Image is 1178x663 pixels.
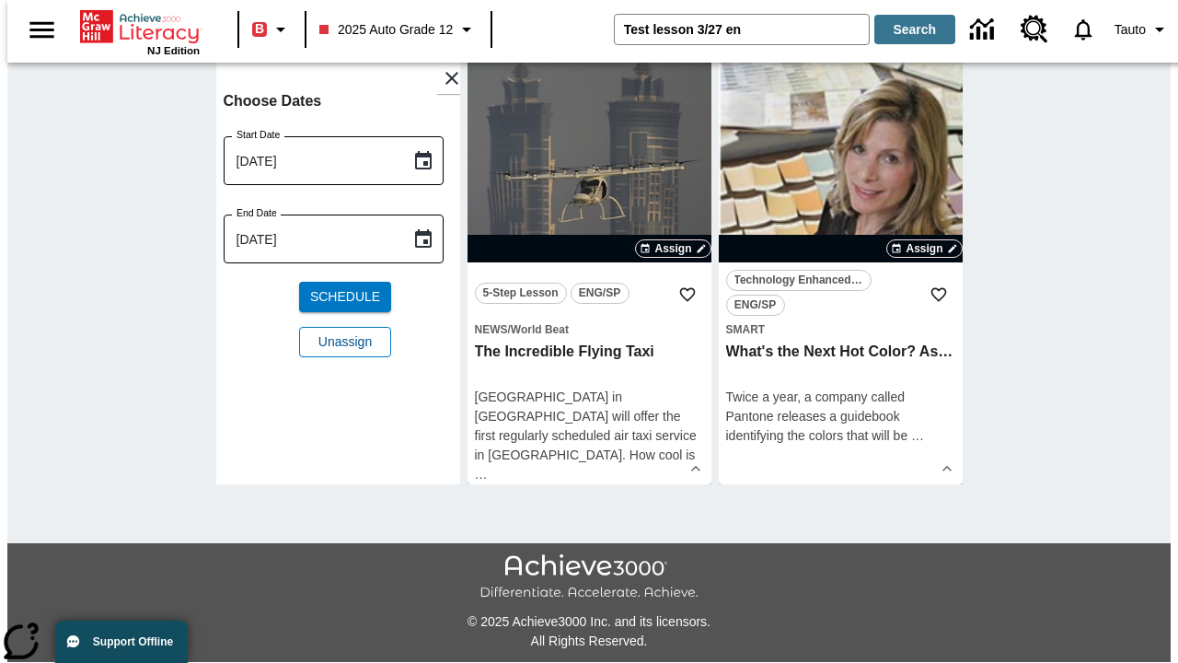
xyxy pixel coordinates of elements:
[922,278,955,311] button: Add to Favorites
[886,239,962,258] button: Assign Choose Dates
[7,632,1171,651] p: All Rights Reserved.
[671,278,704,311] button: Add to Favorites
[726,295,785,316] button: ENG/SP
[436,63,468,94] button: Close
[483,284,559,303] span: 5-Step Lesson
[682,455,710,483] button: Show Details
[511,323,569,336] span: World Beat
[224,88,468,114] h6: Choose Dates
[15,3,69,57] button: Open side menu
[310,287,380,307] span: Schedule
[475,323,508,336] span: News
[224,88,468,372] div: Choose date
[726,270,872,291] button: Technology Enhanced Item
[579,284,620,303] span: ENG/SP
[959,5,1010,55] a: Data Center
[475,283,567,304] button: 5-Step Lesson
[237,206,277,220] label: End Date
[55,621,188,663] button: Support Offline
[933,455,961,483] button: Show Details
[318,332,372,352] span: Unassign
[571,283,629,304] button: ENG/SP
[468,55,711,484] div: lesson details
[654,240,691,257] span: Assign
[475,388,704,484] div: [GEOGRAPHIC_DATA] in [GEOGRAPHIC_DATA] will offer the first regularly scheduled air taxi service ...
[1010,5,1059,54] a: Resource Center, Will open in new tab
[245,13,299,46] button: Boost Class color is red. Change class color
[635,239,710,258] button: Assign Choose Dates
[726,388,955,446] div: Twice a year, a company called Pantone releases a guidebook identifying the colors that will be
[734,296,776,315] span: ENG/SP
[1114,20,1146,40] span: Tauto
[906,240,942,257] span: Assign
[216,55,460,484] div: lesson details
[80,8,200,45] a: Home
[405,221,442,258] button: Choose date, selected date is Sep 16, 2025
[726,320,955,339] span: Topic: Smart/null
[615,15,869,44] input: search field
[475,343,704,362] h3: The Incredible Flying Taxi
[475,320,704,339] span: Topic: News/World Beat
[874,15,955,44] button: Search
[255,17,264,41] span: B
[299,327,391,357] button: Unassign
[312,13,485,46] button: Class: 2025 Auto Grade 12, Select your class
[1059,6,1107,53] a: Notifications
[224,215,398,263] input: MMMM-DD-YYYY
[734,271,863,290] span: Technology Enhanced Item
[726,343,955,362] h3: What's the Next Hot Color? Ask Pantone
[299,282,391,312] button: Schedule
[93,635,173,648] span: Support Offline
[508,323,511,336] span: /
[479,554,699,601] img: Achieve3000 Differentiate Accelerate Achieve
[147,45,200,56] span: NJ Edition
[1107,13,1178,46] button: Profile/Settings
[237,128,280,142] label: Start Date
[726,323,766,336] span: Smart
[405,143,442,180] button: Choose date, selected date is Sep 16, 2025
[80,6,200,56] div: Home
[719,55,963,484] div: lesson details
[7,612,1171,632] p: © 2025 Achieve3000 Inc. and its licensors.
[224,136,398,185] input: MMMM-DD-YYYY
[319,20,453,40] span: 2025 Auto Grade 12
[911,428,924,443] span: …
